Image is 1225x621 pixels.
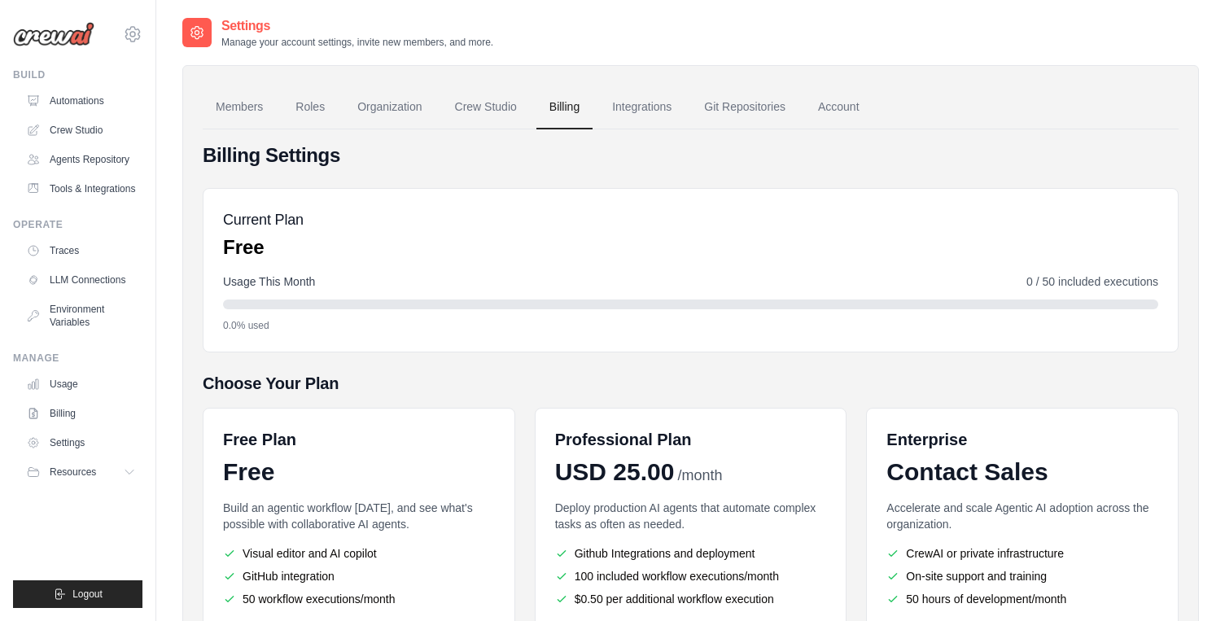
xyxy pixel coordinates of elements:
img: Logo [13,22,94,46]
a: Billing [536,85,593,129]
p: Free [223,234,304,260]
a: Members [203,85,276,129]
h6: Free Plan [223,428,296,451]
a: Settings [20,430,142,456]
span: Resources [50,466,96,479]
span: Usage This Month [223,273,315,290]
li: 50 hours of development/month [886,591,1158,607]
li: CrewAI or private infrastructure [886,545,1158,562]
span: /month [677,465,722,487]
a: Roles [282,85,338,129]
a: Git Repositories [691,85,798,129]
a: Traces [20,238,142,264]
a: Integrations [599,85,685,129]
li: Visual editor and AI copilot [223,545,495,562]
li: GitHub integration [223,568,495,584]
li: 50 workflow executions/month [223,591,495,607]
a: Agents Repository [20,147,142,173]
h4: Billing Settings [203,142,1179,168]
a: Account [805,85,873,129]
p: Build an agentic workflow [DATE], and see what's possible with collaborative AI agents. [223,500,495,532]
a: LLM Connections [20,267,142,293]
button: Logout [13,580,142,608]
h6: Professional Plan [555,428,692,451]
p: Manage your account settings, invite new members, and more. [221,36,493,49]
li: On-site support and training [886,568,1158,584]
span: 0.0% used [223,319,269,332]
li: $0.50 per additional workflow execution [555,591,827,607]
a: Billing [20,400,142,426]
div: Operate [13,218,142,231]
p: Deploy production AI agents that automate complex tasks as often as needed. [555,500,827,532]
div: Build [13,68,142,81]
p: Accelerate and scale Agentic AI adoption across the organization. [886,500,1158,532]
a: Crew Studio [20,117,142,143]
li: Github Integrations and deployment [555,545,827,562]
span: 0 / 50 included executions [1026,273,1158,290]
a: Organization [344,85,435,129]
a: Usage [20,371,142,397]
span: Logout [72,588,103,601]
h5: Current Plan [223,208,304,231]
div: Contact Sales [886,457,1158,487]
h6: Enterprise [886,428,1158,451]
a: Tools & Integrations [20,176,142,202]
a: Crew Studio [442,85,530,129]
li: 100 included workflow executions/month [555,568,827,584]
span: USD 25.00 [555,457,675,487]
a: Environment Variables [20,296,142,335]
div: Manage [13,352,142,365]
a: Automations [20,88,142,114]
h5: Choose Your Plan [203,372,1179,395]
div: Free [223,457,495,487]
button: Resources [20,459,142,485]
h2: Settings [221,16,493,36]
